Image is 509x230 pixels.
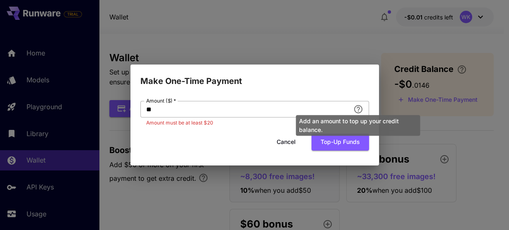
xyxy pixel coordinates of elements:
h2: Make One-Time Payment [130,65,379,88]
label: Amount ($) [146,97,176,104]
button: Top-up funds [311,134,369,151]
p: Amount must be at least $20 [146,119,363,127]
div: Add an amount to top up your credit balance. [296,115,420,136]
button: Cancel [268,134,305,151]
iframe: Chat Widget [468,190,509,230]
